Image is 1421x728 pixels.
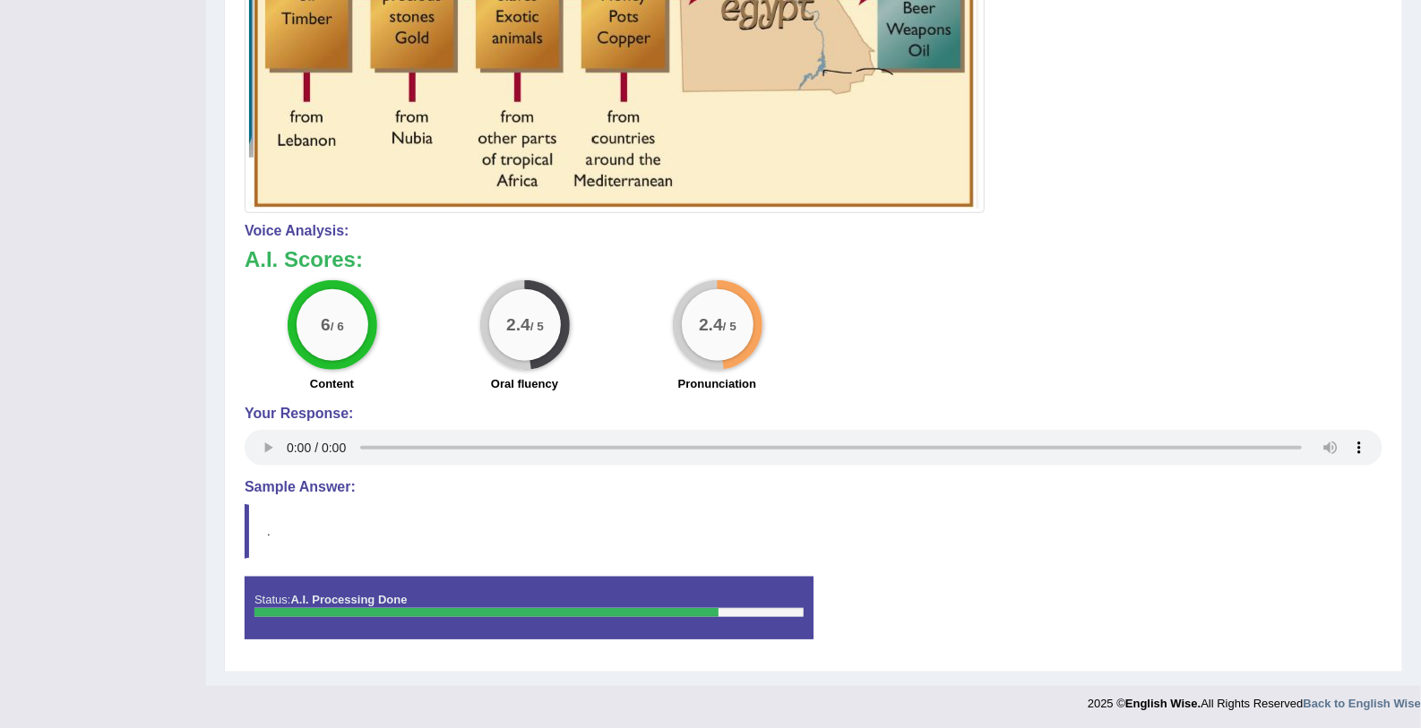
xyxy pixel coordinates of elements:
h4: Your Response: [245,406,1382,422]
b: A.I. Scores: [245,247,363,271]
div: Status: [245,577,814,639]
label: Content [310,375,354,392]
strong: English Wise. [1125,697,1201,710]
small: / 5 [530,321,543,334]
h4: Sample Answer: [245,479,1382,495]
blockquote: . [245,504,1382,559]
div: 2025 © All Rights Reserved [1088,686,1421,712]
small: / 5 [722,321,736,334]
label: Oral fluency [491,375,558,392]
small: / 6 [330,321,343,334]
strong: A.I. Processing Done [290,593,407,606]
big: 6 [321,315,331,335]
big: 2.4 [506,315,530,335]
a: Back to English Wise [1304,697,1421,710]
h4: Voice Analysis: [245,223,1382,239]
big: 2.4 [699,315,723,335]
label: Pronunciation [678,375,756,392]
